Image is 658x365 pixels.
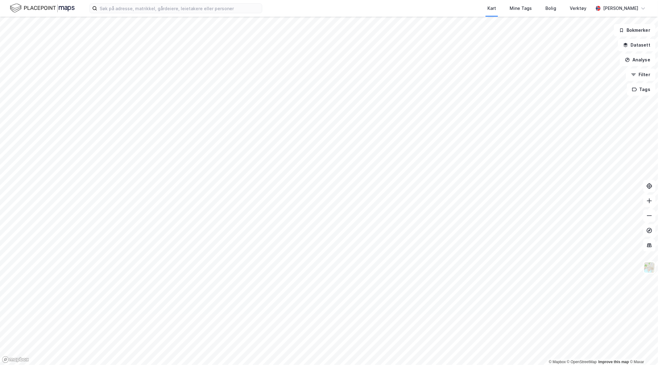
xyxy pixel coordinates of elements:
[545,5,556,12] div: Bolig
[627,335,658,365] iframe: Chat Widget
[603,5,638,12] div: [PERSON_NAME]
[2,356,29,363] a: Mapbox homepage
[598,360,629,364] a: Improve this map
[626,68,656,81] button: Filter
[510,5,532,12] div: Mine Tags
[614,24,656,36] button: Bokmerker
[567,360,597,364] a: OpenStreetMap
[644,262,655,273] img: Z
[549,360,566,364] a: Mapbox
[620,54,656,66] button: Analyse
[570,5,586,12] div: Verktøy
[97,4,262,13] input: Søk på adresse, matrikkel, gårdeiere, leietakere eller personer
[627,83,656,96] button: Tags
[627,335,658,365] div: Kontrollprogram for chat
[618,39,656,51] button: Datasett
[10,3,75,14] img: logo.f888ab2527a4732fd821a326f86c7f29.svg
[487,5,496,12] div: Kart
